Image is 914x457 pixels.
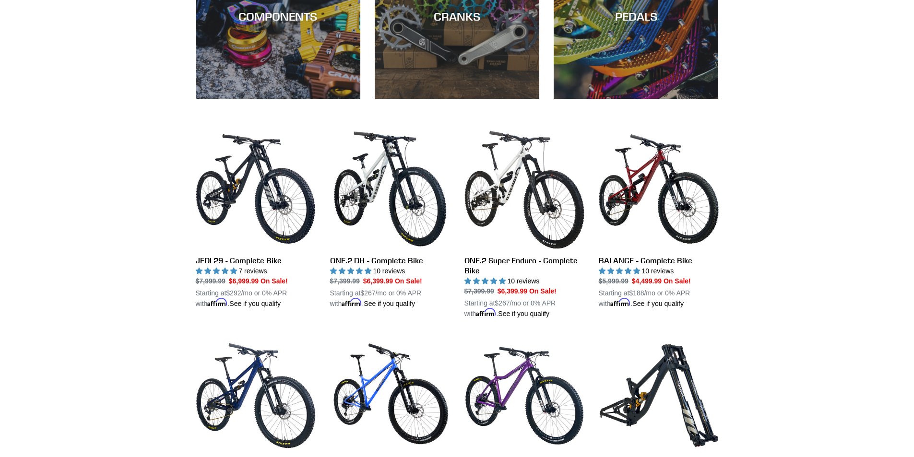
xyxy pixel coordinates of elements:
div: PEDALS [554,10,718,23]
div: COMPONENTS [196,10,360,23]
div: CRANKS [375,10,539,23]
